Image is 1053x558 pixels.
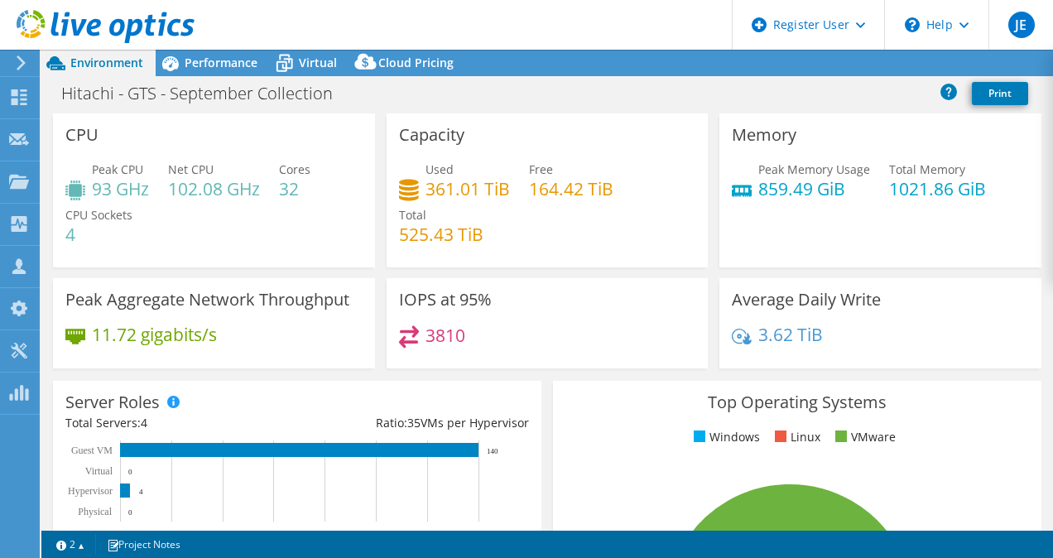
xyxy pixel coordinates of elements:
span: Virtual [299,55,337,70]
a: Print [972,82,1028,105]
h3: Capacity [399,126,464,144]
text: Hypervisor [68,485,113,497]
h3: Top Operating Systems [565,393,1029,411]
h4: 4 [65,225,132,243]
span: 35 [407,415,421,431]
h4: 525.43 TiB [399,225,483,243]
h4: 3810 [426,326,465,344]
span: Peak CPU [92,161,143,177]
svg: \n [905,17,920,32]
span: Environment [70,55,143,70]
h4: 32 [279,180,310,198]
a: 2 [45,534,96,555]
li: Windows [690,428,760,446]
text: 0 [128,508,132,517]
span: 4 [141,415,147,431]
span: Free [529,161,553,177]
h4: 361.01 TiB [426,180,510,198]
h4: 102.08 GHz [168,180,260,198]
text: Physical [78,506,112,517]
a: Project Notes [95,534,192,555]
h1: Hitachi - GTS - September Collection [54,84,358,103]
h3: Peak Aggregate Network Throughput [65,291,349,309]
span: Used [426,161,454,177]
h3: Server Roles [65,393,160,411]
div: Ratio: VMs per Hypervisor [297,414,529,432]
h3: IOPS at 95% [399,291,492,309]
h4: 164.42 TiB [529,180,613,198]
span: JE [1008,12,1035,38]
h4: 859.49 GiB [758,180,870,198]
text: 0 [128,468,132,476]
span: Cores [279,161,310,177]
text: 4 [139,488,143,496]
span: Net CPU [168,161,214,177]
h3: CPU [65,126,99,144]
span: Peak Memory Usage [758,161,870,177]
h3: Memory [732,126,796,144]
span: Total Memory [889,161,965,177]
span: Performance [185,55,257,70]
h4: 1021.86 GiB [889,180,986,198]
span: Total [399,207,426,223]
text: Guest VM [71,445,113,456]
div: Total Servers: [65,414,297,432]
span: CPU Sockets [65,207,132,223]
li: VMware [831,428,896,446]
text: Virtual [85,465,113,477]
h4: 3.62 TiB [758,325,823,344]
h3: Average Daily Write [732,291,881,309]
li: Linux [771,428,820,446]
h4: 11.72 gigabits/s [92,325,217,344]
span: Cloud Pricing [378,55,454,70]
text: 140 [487,447,498,455]
h4: 93 GHz [92,180,149,198]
